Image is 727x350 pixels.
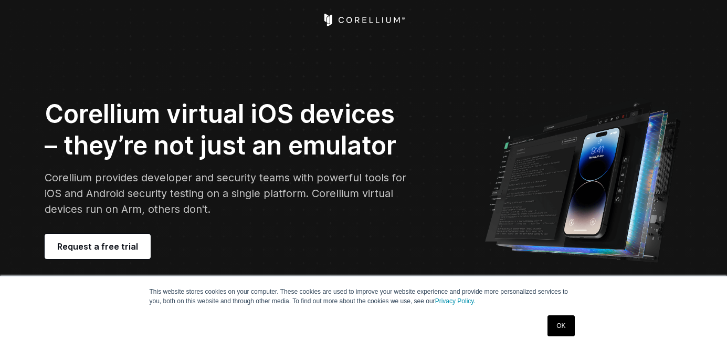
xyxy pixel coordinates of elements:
[45,170,411,217] p: Corellium provides developer and security teams with powerful tools for iOS and Android security ...
[150,287,578,306] p: This website stores cookies on your computer. These cookies are used to improve your website expe...
[45,234,151,259] a: Request a free trial
[547,315,574,336] a: OK
[322,14,405,26] a: Corellium Home
[484,95,683,263] img: Corellium UI
[57,240,138,253] span: Request a free trial
[435,297,476,305] a: Privacy Policy.
[45,98,411,161] h2: Corellium virtual iOS devices – they’re not just an emulator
